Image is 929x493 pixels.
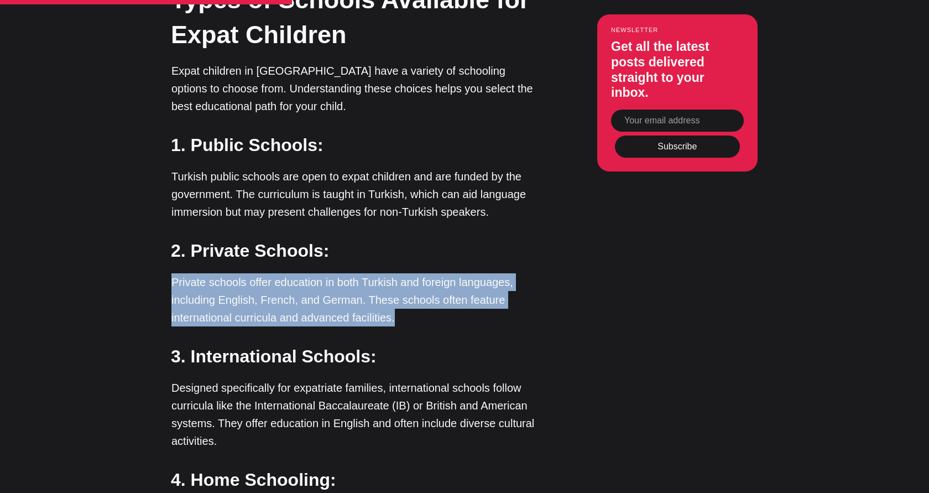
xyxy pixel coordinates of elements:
p: Turkish public schools are open to expat children and are funded by the government. The curriculu... [171,168,542,221]
p: Expat children in [GEOGRAPHIC_DATA] have a variety of schooling options to choose from. Understan... [171,62,542,115]
strong: 1. Public Schools: [171,135,323,155]
strong: 2. Private Schools: [171,241,329,261]
small: Newsletter [611,27,744,34]
p: Designed specifically for expatriate families, international schools follow curricula like the In... [171,379,542,450]
button: Subscribe [615,136,740,158]
h3: Get all the latest posts delivered straight to your inbox. [611,40,744,101]
strong: 3. International Schools: [171,346,377,366]
input: Your email address [611,110,744,132]
strong: 4. Home Schooling: [171,470,336,490]
p: Private schools offer education in both Turkish and foreign languages, including English, French,... [171,273,542,326]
